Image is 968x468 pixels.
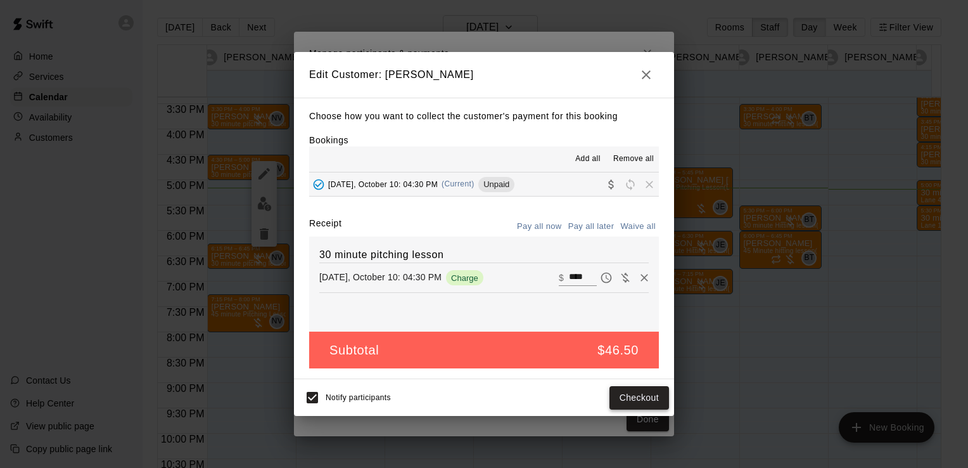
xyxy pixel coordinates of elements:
h2: Edit Customer: [PERSON_NAME] [294,52,674,98]
button: Added - Collect Payment[DATE], October 10: 04:30 PM(Current)UnpaidCollect paymentRescheduleRemove [309,172,659,196]
button: Pay all later [565,217,618,237]
span: Collect payment [602,179,621,188]
p: [DATE], October 10: 04:30 PM [319,271,442,283]
h5: $46.50 [597,342,639,359]
span: Charge [446,273,483,283]
button: Waive all [617,217,659,237]
button: Remove all [608,149,659,169]
span: Waive payment [616,271,635,282]
button: Added - Collect Payment [309,175,328,194]
span: Reschedule [621,179,640,188]
label: Receipt [309,217,341,237]
label: Bookings [309,135,348,145]
button: Checkout [609,386,669,410]
button: Add all [568,149,608,169]
span: Remove [640,179,659,188]
span: [DATE], October 10: 04:30 PM [328,179,438,188]
button: Pay all now [514,217,565,237]
span: (Current) [442,179,474,188]
p: $ [559,271,564,284]
span: Notify participants [326,394,391,403]
h6: 30 minute pitching lesson [319,247,649,263]
span: Remove all [613,153,654,166]
span: Pay later [597,271,616,282]
span: Add all [575,153,601,166]
span: Unpaid [478,179,514,189]
h5: Subtotal [329,342,379,359]
button: Remove [635,268,654,287]
p: Choose how you want to collect the customer's payment for this booking [309,108,659,124]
